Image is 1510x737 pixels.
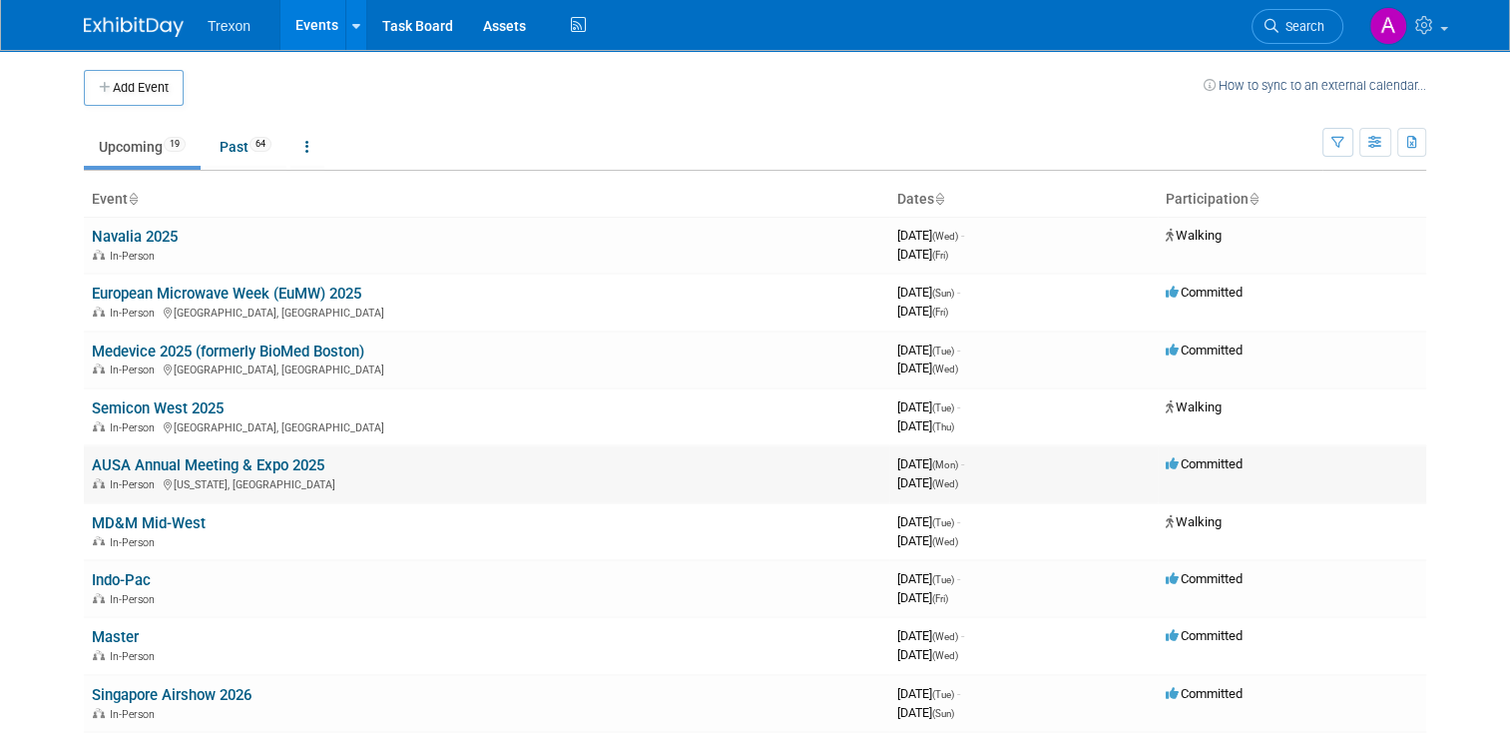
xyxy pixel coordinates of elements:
a: Upcoming19 [84,128,201,166]
span: - [957,399,960,414]
span: In-Person [110,364,161,376]
span: Committed [1166,456,1243,471]
span: (Tue) [932,517,954,528]
button: Add Event [84,70,184,106]
a: MD&M Mid-West [92,514,206,532]
span: (Fri) [932,250,948,261]
a: Navalia 2025 [92,228,178,246]
span: - [957,343,960,358]
span: - [957,514,960,529]
a: Sort by Start Date [934,191,944,207]
div: [GEOGRAPHIC_DATA], [GEOGRAPHIC_DATA] [92,361,881,376]
span: (Sun) [932,708,954,719]
span: - [961,228,964,243]
span: [DATE] [897,628,964,643]
span: (Tue) [932,574,954,585]
span: [DATE] [897,247,948,262]
a: AUSA Annual Meeting & Expo 2025 [92,456,324,474]
span: - [961,628,964,643]
span: Walking [1166,228,1222,243]
span: (Wed) [932,478,958,489]
div: [US_STATE], [GEOGRAPHIC_DATA] [92,475,881,491]
img: Anna-Marie Lance [1369,7,1407,45]
span: In-Person [110,307,161,320]
a: Sort by Event Name [128,191,138,207]
span: [DATE] [897,475,958,490]
a: Sort by Participation Type [1249,191,1258,207]
span: In-Person [110,250,161,263]
span: (Tue) [932,346,954,357]
span: (Thu) [932,421,954,432]
span: 19 [164,137,186,152]
span: (Tue) [932,689,954,700]
div: [GEOGRAPHIC_DATA], [GEOGRAPHIC_DATA] [92,418,881,434]
span: Trexon [208,18,251,34]
span: (Sun) [932,288,954,299]
span: (Wed) [932,650,958,661]
a: Search [1252,9,1343,44]
span: (Wed) [932,231,958,242]
span: [DATE] [897,456,964,471]
span: Committed [1166,686,1243,701]
span: (Wed) [932,631,958,642]
span: [DATE] [897,361,958,375]
span: [DATE] [897,304,948,319]
span: In-Person [110,478,161,491]
span: - [961,456,964,471]
img: In-Person Event [93,421,105,431]
span: [DATE] [897,686,960,701]
th: Participation [1158,183,1426,217]
span: [DATE] [897,343,960,358]
img: In-Person Event [93,708,105,718]
span: [DATE] [897,571,960,586]
span: Search [1278,19,1324,34]
span: [DATE] [897,590,948,605]
img: ExhibitDay [84,17,184,37]
img: In-Person Event [93,478,105,488]
span: (Fri) [932,593,948,604]
a: Singapore Airshow 2026 [92,686,252,704]
span: Committed [1166,571,1243,586]
a: How to sync to an external calendar... [1204,78,1426,93]
img: In-Person Event [93,650,105,660]
span: (Wed) [932,364,958,374]
span: - [957,571,960,586]
div: [GEOGRAPHIC_DATA], [GEOGRAPHIC_DATA] [92,304,881,320]
span: 64 [250,137,271,152]
img: In-Person Event [93,593,105,603]
span: - [957,686,960,701]
span: [DATE] [897,514,960,529]
span: [DATE] [897,533,958,548]
span: Walking [1166,399,1222,414]
th: Event [84,183,889,217]
img: In-Person Event [93,364,105,373]
span: (Wed) [932,536,958,547]
a: Indo-Pac [92,571,151,589]
span: In-Person [110,650,161,663]
span: In-Person [110,536,161,549]
span: Committed [1166,343,1243,358]
span: - [957,285,960,300]
span: [DATE] [897,399,960,414]
span: (Tue) [932,402,954,413]
img: In-Person Event [93,536,105,546]
span: [DATE] [897,705,954,720]
span: In-Person [110,593,161,606]
img: In-Person Event [93,307,105,317]
span: [DATE] [897,285,960,300]
a: Master [92,628,139,646]
th: Dates [889,183,1158,217]
span: In-Person [110,421,161,434]
span: (Mon) [932,459,958,470]
span: Walking [1166,514,1222,529]
span: [DATE] [897,418,954,433]
a: European Microwave Week (EuMW) 2025 [92,285,361,303]
img: In-Person Event [93,250,105,260]
span: In-Person [110,708,161,721]
a: Past64 [205,128,286,166]
span: [DATE] [897,228,964,243]
span: [DATE] [897,647,958,662]
span: Committed [1166,285,1243,300]
span: (Fri) [932,307,948,318]
span: Committed [1166,628,1243,643]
